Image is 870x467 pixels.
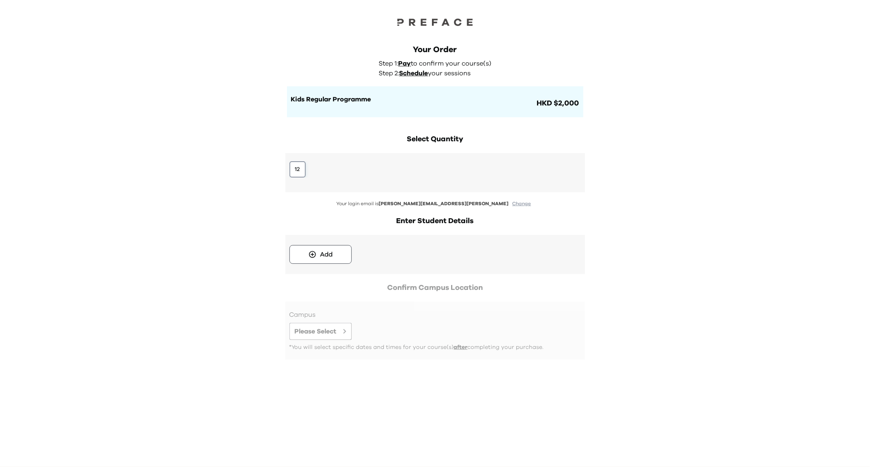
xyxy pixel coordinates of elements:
[535,98,579,109] span: HKD $2,000
[289,245,352,264] button: Add
[285,215,585,227] h2: Enter Student Details
[289,161,306,178] button: 12
[291,94,535,104] h1: Kids Regular Programme
[379,68,496,78] p: Step 2: your sessions
[399,70,428,77] span: Schedule
[285,134,585,145] h2: Select Quantity
[285,200,585,207] p: Your login email is
[287,44,583,55] div: Your Order
[379,201,509,206] span: [PERSON_NAME][EMAIL_ADDRESS][PERSON_NAME]
[510,200,534,207] button: Change
[285,282,585,294] h2: Confirm Campus Location
[394,16,476,28] img: Preface Logo
[320,250,333,259] div: Add
[379,59,496,68] p: Step 1: to confirm your course(s)
[399,60,411,67] span: Pay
